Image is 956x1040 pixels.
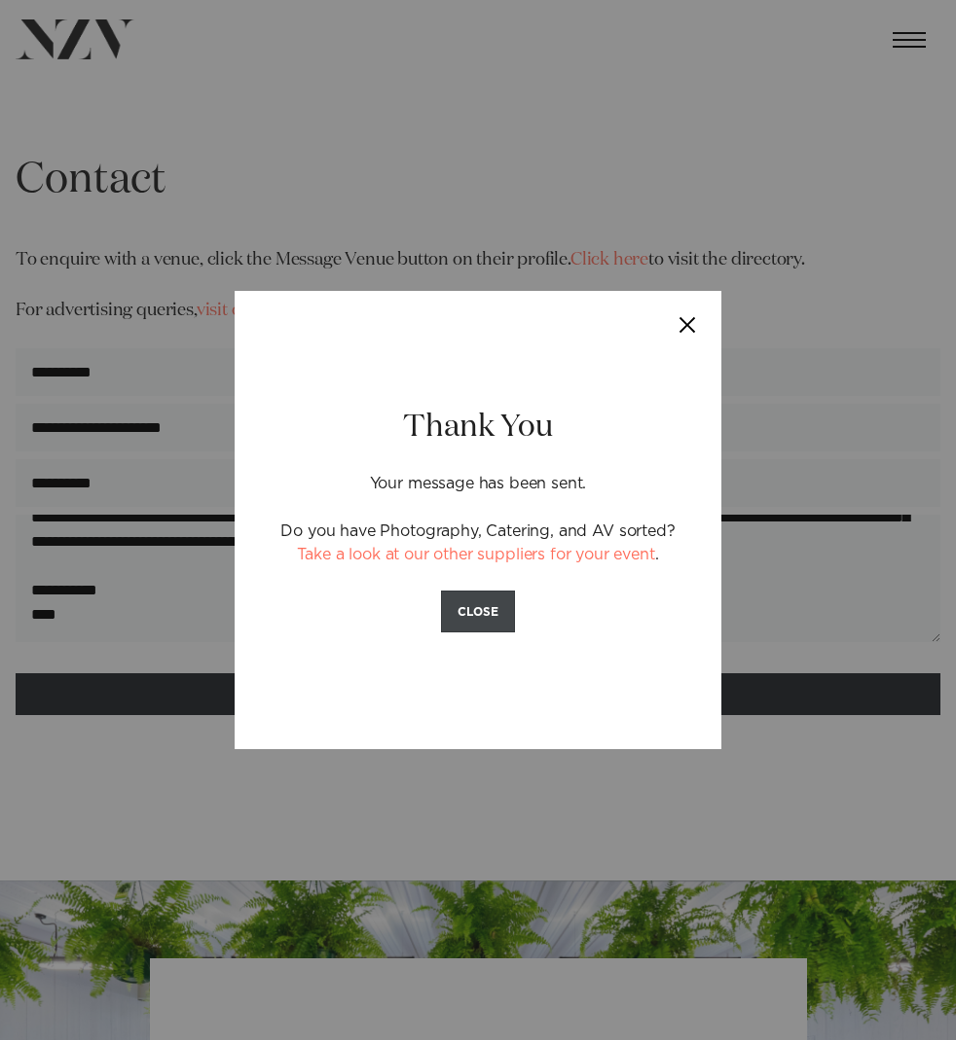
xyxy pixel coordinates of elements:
[653,291,721,359] button: Close
[277,408,679,448] h2: Thank You
[277,448,679,496] p: Your message has been sent.
[297,547,654,562] a: Take a look at our other suppliers for your event
[441,591,515,632] button: CLOSE
[277,520,679,568] p: Do you have Photography, Catering, and AV sorted? .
